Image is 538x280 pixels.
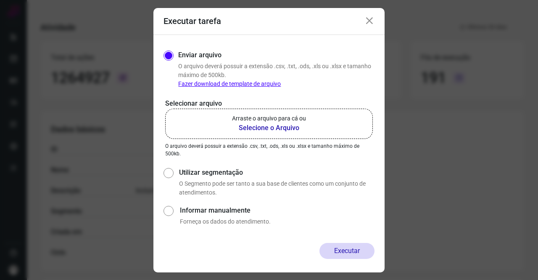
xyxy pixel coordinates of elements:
[178,50,222,60] label: Enviar arquivo
[232,114,306,123] p: Arraste o arquivo para cá ou
[319,243,374,259] button: Executar
[179,168,374,178] label: Utilizar segmentação
[178,80,281,87] a: Fazer download de template de arquivo
[164,16,221,26] h3: Executar tarefa
[165,99,373,109] p: Selecionar arquivo
[232,123,306,133] b: Selecione o Arquivo
[165,142,373,157] p: O arquivo deverá possuir a extensão .csv, .txt, .ods, .xls ou .xlsx e tamanho máximo de 500kb.
[179,179,374,197] p: O Segmento pode ser tanto a sua base de clientes como um conjunto de atendimentos.
[180,205,374,216] label: Informar manualmente
[178,62,374,88] p: O arquivo deverá possuir a extensão .csv, .txt, .ods, .xls ou .xlsx e tamanho máximo de 500kb.
[180,217,374,226] p: Forneça os dados do atendimento.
